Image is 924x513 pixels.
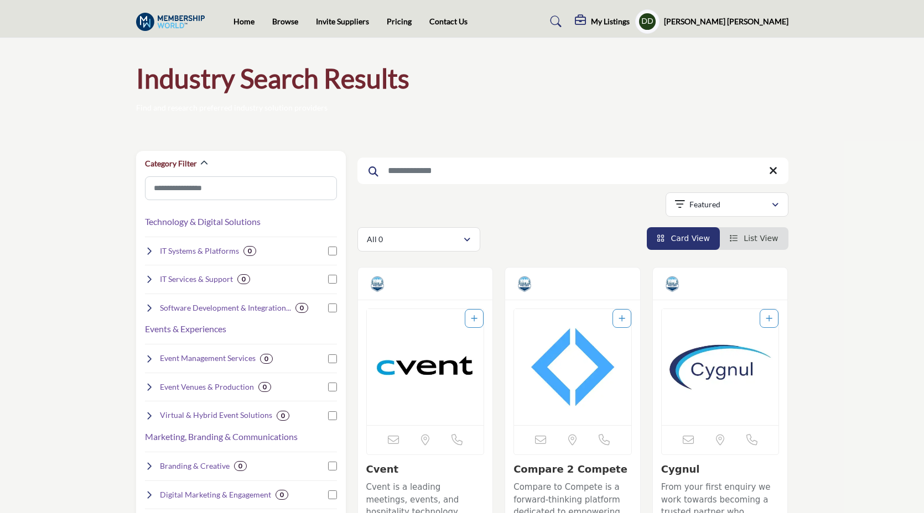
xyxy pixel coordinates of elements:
a: Open Listing in new tab [514,309,631,425]
a: Add To List [766,314,772,323]
li: List View [720,227,788,250]
input: Select Branding & Creative checkbox [328,462,337,470]
a: Contact Us [429,17,468,26]
h3: Cygnul [661,463,780,475]
input: Select Virtual & Hybrid Event Solutions checkbox [328,411,337,420]
button: Featured [666,192,788,217]
input: Search Category [145,176,337,200]
img: Compare 2 Compete [514,309,631,425]
h4: Virtual & Hybrid Event Solutions : Digital tools and platforms for hybrid and virtual events. [160,410,272,421]
a: Compare 2 Compete [513,463,627,475]
b: 0 [281,412,285,420]
a: Search [539,13,569,30]
h4: Event Venues & Production : Physical spaces and production services for live events. [160,381,254,392]
h4: IT Services & Support : Ongoing technology support, hosting, and security. [160,274,233,285]
div: 0 Results For Event Management Services [260,354,273,364]
div: 0 Results For Branding & Creative [234,461,247,471]
button: Show hide supplier dropdown [635,9,660,34]
h2: Category Filter [145,158,197,169]
div: 0 Results For Software Development & Integration [295,303,308,313]
div: My Listings [575,15,630,28]
input: Select IT Systems & Platforms checkbox [328,247,337,255]
div: 0 Results For Event Venues & Production [258,382,271,392]
a: Add To List [471,314,477,323]
a: Open Listing in new tab [662,309,779,425]
h3: Cvent [366,463,485,475]
button: Events & Experiences [145,322,226,336]
a: Cvent [366,463,399,475]
b: 0 [264,355,268,363]
img: Vetted Partners Badge Icon [369,276,386,292]
div: 0 Results For IT Systems & Platforms [243,246,256,256]
h4: Branding & Creative : Visual identity, design, and multimedia. [160,460,230,472]
h4: Event Management Services : Planning, logistics, and event registration. [160,353,256,364]
img: Vetted Partners Badge Icon [516,276,533,292]
a: Open Listing in new tab [367,309,484,425]
h5: My Listings [591,17,630,27]
img: Cvent [367,309,484,425]
a: Invite Suppliers [316,17,369,26]
h4: Digital Marketing & Engagement : Campaigns, email marketing, and digital strategies. [160,489,271,500]
div: 0 Results For IT Services & Support [237,274,250,284]
button: Technology & Digital Solutions [145,215,261,228]
h1: Industry Search Results [136,61,409,96]
button: All 0 [357,227,480,252]
input: Search Keyword [357,158,788,184]
input: Select Software Development & Integration checkbox [328,303,337,312]
b: 0 [242,275,246,283]
a: View List [730,234,778,243]
p: All 0 [367,234,383,245]
img: Site Logo [136,13,211,31]
p: Find and research preferred industry solution providers [136,102,328,113]
img: Cygnul [662,309,779,425]
b: 0 [238,462,242,470]
span: List View [744,234,778,243]
button: Marketing, Branding & Communications [145,430,298,443]
div: 0 Results For Virtual & Hybrid Event Solutions [277,411,289,421]
li: Card View [647,227,720,250]
input: Select Digital Marketing & Engagement checkbox [328,490,337,499]
h4: IT Systems & Platforms : Core systems like CRM, AMS, EMS, CMS, and LMS. [160,245,239,256]
div: 0 Results For Digital Marketing & Engagement [276,490,288,500]
b: 0 [300,304,304,312]
a: Add To List [619,314,625,323]
input: Select Event Management Services checkbox [328,354,337,363]
span: Card View [671,234,709,243]
b: 0 [248,247,252,255]
b: 0 [280,491,284,499]
h4: Software Development & Integration : Custom software builds and system integrations. [160,302,291,313]
h3: Compare 2 Compete [513,463,632,475]
h5: [PERSON_NAME] [PERSON_NAME] [664,16,788,27]
a: Browse [272,17,298,26]
a: Cygnul [661,463,700,475]
input: Select IT Services & Support checkbox [328,275,337,284]
a: Home [233,17,255,26]
b: 0 [263,383,267,391]
a: Pricing [387,17,412,26]
p: Featured [689,199,720,210]
img: Vetted Partners Badge Icon [664,276,681,292]
input: Select Event Venues & Production checkbox [328,383,337,391]
a: View Card [657,234,710,243]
